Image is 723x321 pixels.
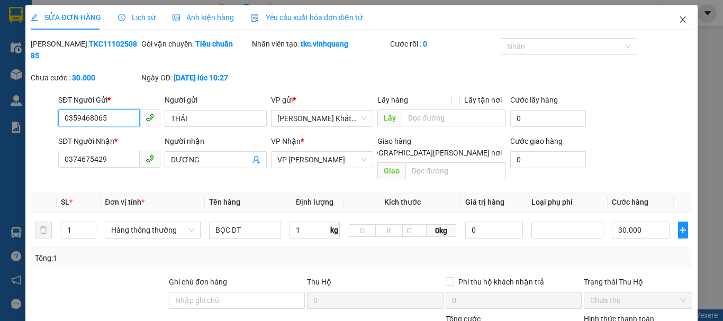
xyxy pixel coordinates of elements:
[527,192,608,213] th: Loại phụ phí
[58,94,160,106] div: SĐT Người Gửi
[427,224,457,237] span: 0kg
[146,154,154,163] span: phone
[111,222,194,238] span: Hàng thông thường
[390,38,499,50] div: Cước rồi :
[678,222,688,239] button: plus
[454,276,548,288] span: Phí thu hộ khách nhận trả
[252,38,388,50] div: Nhân viên tạo:
[668,5,698,35] button: Close
[402,224,427,237] input: C
[146,113,154,122] span: phone
[209,198,240,206] span: Tên hàng
[679,226,688,234] span: plus
[209,222,281,239] input: VD: Bàn, Ghế
[31,38,139,61] div: [PERSON_NAME]:
[271,137,301,145] span: VP Nhận
[510,137,563,145] label: Cước giao hàng
[169,278,227,286] label: Ghi chú đơn hàng
[357,147,506,159] span: [GEOGRAPHIC_DATA][PERSON_NAME] nơi
[118,13,156,22] span: Lịch sử
[329,222,340,239] span: kg
[405,162,506,179] input: Dọc đường
[612,198,648,206] span: Cước hàng
[460,94,506,106] span: Lấy tận nơi
[679,15,687,24] span: close
[307,278,331,286] span: Thu Hộ
[377,137,411,145] span: Giao hàng
[377,162,405,179] span: Giao
[105,198,144,206] span: Đơn vị tính
[251,13,363,22] span: Yêu cầu xuất hóa đơn điện tử
[31,72,139,84] div: Chưa cước :
[510,96,558,104] label: Cước lấy hàng
[465,198,504,206] span: Giá trị hàng
[349,224,376,237] input: D
[31,14,38,21] span: edit
[377,109,402,126] span: Lấy
[61,198,69,206] span: SL
[35,252,280,264] div: Tổng: 1
[173,13,234,22] span: Ảnh kiện hàng
[252,155,260,164] span: user-add
[377,96,408,104] span: Lấy hàng
[174,74,228,82] b: [DATE] lúc 10:27
[165,94,267,106] div: Người gửi
[271,94,373,106] div: VP gửi
[169,292,305,309] input: Ghi chú đơn hàng
[510,110,586,127] input: Cước lấy hàng
[384,198,421,206] span: Kích thước
[165,135,267,147] div: Người nhận
[35,222,52,239] button: delete
[118,14,125,21] span: clock-circle
[423,40,427,48] b: 0
[31,13,101,22] span: SỬA ĐƠN HÀNG
[584,276,692,288] div: Trạng thái Thu Hộ
[296,198,333,206] span: Định lượng
[58,135,160,147] div: SĐT Người Nhận
[402,109,506,126] input: Dọc đường
[510,151,586,168] input: Cước giao hàng
[375,224,402,237] input: R
[277,111,367,126] span: VP Trần Khát Chân
[141,38,250,50] div: Gói vận chuyển:
[301,40,348,48] b: tkc.vinhquang
[251,14,259,22] img: icon
[141,72,250,84] div: Ngày GD:
[277,152,367,168] span: VP QUANG TRUNG
[72,74,95,82] b: 30.000
[590,292,686,308] span: Chưa thu
[195,40,233,48] b: Tiêu chuẩn
[173,14,180,21] span: picture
